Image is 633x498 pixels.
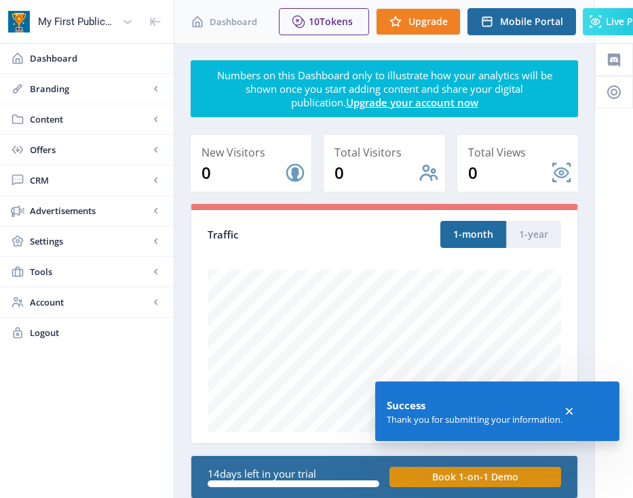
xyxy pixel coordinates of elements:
span: Dashboard [30,51,163,65]
div: New Visitors [202,143,306,162]
a: Upgrade your account now [346,96,478,109]
span: Advertisements [30,204,149,217]
span: Tools [30,265,149,278]
span: Branding [30,82,149,96]
span: Offers [30,143,149,157]
div: 14 days left in your trial [208,467,379,487]
div: Success [387,397,562,413]
span: Logout [30,326,163,339]
span: Dashboard [210,15,257,28]
div: Numbers on this Dashboard only to illustrate how your analytics will be shown once you start addi... [202,68,567,109]
button: 1-year [506,221,561,248]
button: Book 1-on-1 Demo [389,467,561,487]
span: Mobile Portal [500,16,563,27]
div: My First Publication [38,7,117,37]
span: Upgrade [408,16,448,27]
button: Mobile Portal [467,8,576,35]
div: 0 [468,162,551,184]
button: 1-month [440,221,506,248]
span: Content [30,112,149,126]
div: Total Views [468,143,573,162]
div: Total Visitors [334,143,439,162]
span: Account [30,295,149,309]
img: app-icon.png [8,11,30,33]
div: 0 [202,162,284,184]
button: 10Tokens [279,8,369,35]
div: Thank you for submitting your information. [387,413,562,426]
span: CRM [30,173,149,187]
div: 0 [334,162,417,184]
span: Settings [30,234,149,248]
div: Traffic [208,227,385,243]
button: Upgrade [376,8,461,35]
span: Tokens [320,15,353,28]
